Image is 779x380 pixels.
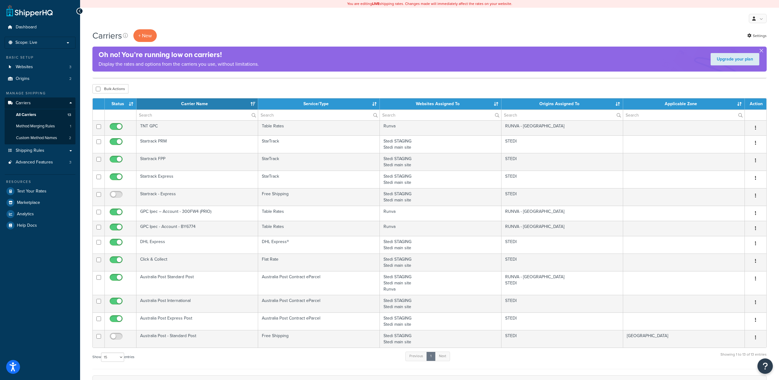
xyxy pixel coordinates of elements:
[67,112,71,118] span: 13
[380,254,501,271] td: Stedi STAGING Stedi main site
[101,353,124,362] select: Showentries
[501,206,623,221] td: RUNVA - [GEOGRAPHIC_DATA]
[5,209,75,220] li: Analytics
[258,330,380,348] td: Free Shipping
[380,188,501,206] td: Stedi STAGING Stedi main site
[16,25,37,30] span: Dashboard
[501,120,623,135] td: RUNVA - [GEOGRAPHIC_DATA]
[16,76,30,81] span: Origins
[501,295,623,312] td: STEDI
[136,206,258,221] td: GPC Ipec – Account - 300FW4 (PRIO)
[258,120,380,135] td: Table Rates
[6,5,53,17] a: ShipperHQ Home
[69,135,71,141] span: 2
[757,358,773,374] button: Open Resource Center
[258,236,380,254] td: DHL Express®
[5,61,75,73] a: Websites 3
[258,271,380,295] td: Australia Post Contract eParcel
[5,73,75,85] a: Origins 2
[5,132,75,144] li: Custom Method Names
[17,223,37,228] span: Help Docs
[99,60,259,68] p: Display the rates and options from the carriers you use, without limitations.
[720,351,767,364] div: Showing 1 to 13 of 13 entries
[92,84,128,93] button: Bulk Actions
[69,160,71,165] span: 3
[136,330,258,348] td: Australia Post - Standard Post
[5,145,75,156] li: Shipping Rules
[372,1,379,6] b: LIVE
[380,135,501,153] td: Stedi STAGING Stedi main site
[136,135,258,153] td: Startrack PRM
[17,189,47,194] span: Test Your Rates
[745,98,766,109] th: Action
[501,171,623,188] td: STEDI
[258,221,380,236] td: Table Rates
[5,179,75,184] div: Resources
[501,221,623,236] td: RUNVA - [GEOGRAPHIC_DATA]
[5,121,75,132] a: Method Merging Rules 1
[501,153,623,171] td: STEDI
[16,112,36,118] span: All Carriers
[258,98,380,109] th: Service/Type: activate to sort column ascending
[136,271,258,295] td: Australia Post Standard Post
[5,73,75,85] li: Origins
[70,124,71,129] span: 1
[380,110,501,120] input: Search
[258,171,380,188] td: StarTrack
[380,295,501,312] td: Stedi STAGING Stedi main site
[5,109,75,121] a: All Carriers 13
[136,110,258,120] input: Search
[258,295,380,312] td: Australia Post Contract eParcel
[501,236,623,254] td: STEDI
[5,109,75,121] li: All Carriers
[258,188,380,206] td: Free Shipping
[105,98,136,109] th: Status: activate to sort column ascending
[15,40,37,45] span: Scope: Live
[133,29,157,42] button: + New
[258,153,380,171] td: StarTrack
[16,124,55,129] span: Method Merging Rules
[69,64,71,70] span: 3
[380,120,501,135] td: Runva
[5,91,75,96] div: Manage Shipping
[5,97,75,144] li: Carriers
[69,76,71,81] span: 2
[99,50,259,60] h4: Oh no! You’re running low on carriers!
[5,55,75,60] div: Basic Setup
[501,312,623,330] td: STEDI
[380,312,501,330] td: Stedi STAGING Stedi main site
[136,221,258,236] td: GPC Ipec - Account - BY6774
[16,160,53,165] span: Advanced Features
[380,153,501,171] td: Stedi STAGING Stedi main site
[136,236,258,254] td: DHL Express
[501,98,623,109] th: Origins Assigned To: activate to sort column ascending
[92,353,134,362] label: Show entries
[501,254,623,271] td: STEDI
[5,197,75,208] a: Marketplace
[5,157,75,168] a: Advanced Features 3
[136,254,258,271] td: Click & Collect
[380,206,501,221] td: Runva
[5,220,75,231] a: Help Docs
[17,212,34,217] span: Analytics
[501,271,623,295] td: RUNVA - [GEOGRAPHIC_DATA] STEDI
[17,200,40,205] span: Marketplace
[711,53,759,65] a: Upgrade your plan
[258,312,380,330] td: Australia Post Contract eParcel
[623,330,745,348] td: [GEOGRAPHIC_DATA]
[5,186,75,197] a: Test Your Rates
[435,352,450,361] a: Next
[501,188,623,206] td: STEDI
[501,135,623,153] td: STEDI
[380,221,501,236] td: Runva
[5,22,75,33] a: Dashboard
[380,330,501,348] td: Stedi STAGING Stedi main site
[623,98,745,109] th: Applicable Zone: activate to sort column ascending
[380,271,501,295] td: Stedi STAGING Stedi main site Runva
[258,254,380,271] td: Flat Rate
[747,31,767,40] a: Settings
